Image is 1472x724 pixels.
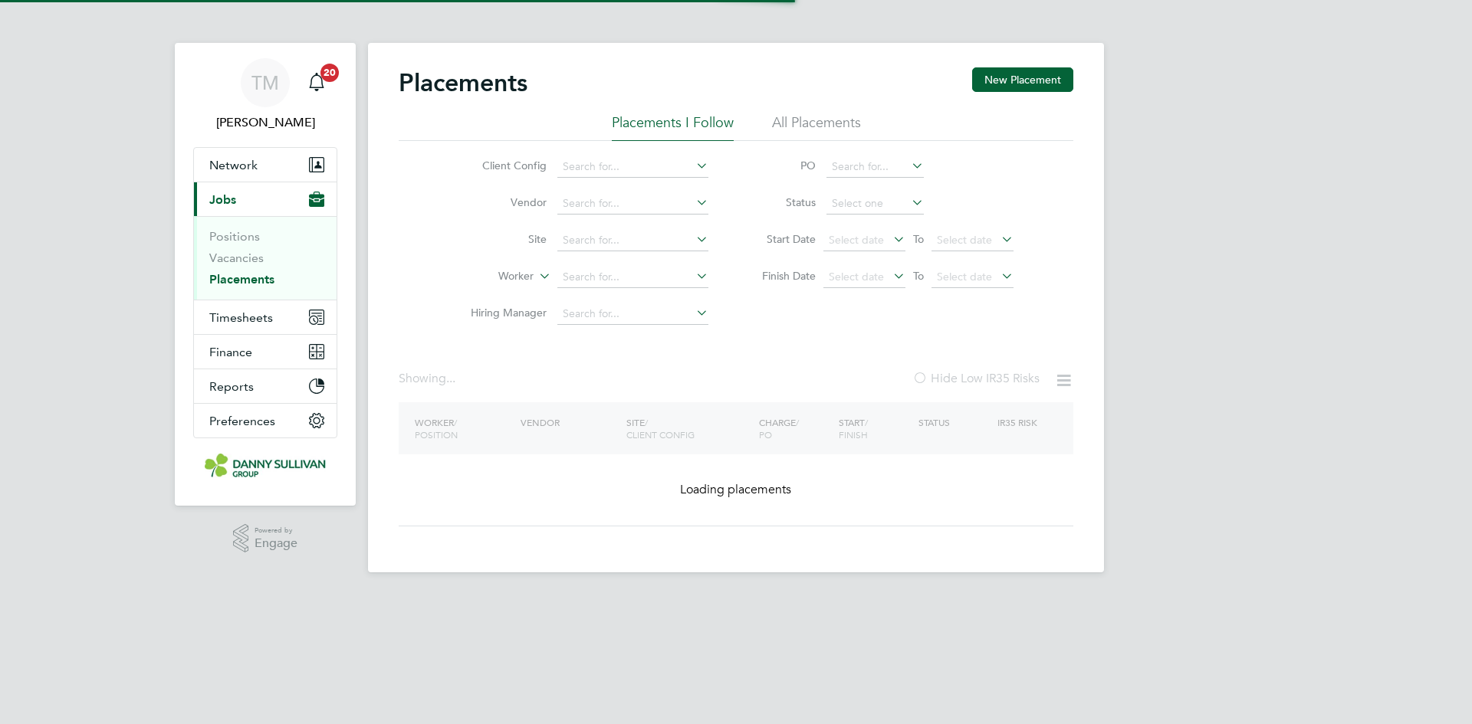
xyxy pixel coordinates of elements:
[909,229,928,249] span: To
[829,270,884,283] span: Select date
[194,335,337,369] button: Finance
[458,232,547,246] label: Site
[205,454,326,478] img: dannysullivan-logo-retina.png
[301,58,332,107] a: 20
[209,251,264,265] a: Vacancies
[194,148,337,182] button: Network
[772,113,861,141] li: All Placements
[255,524,297,537] span: Powered by
[747,269,816,283] label: Finish Date
[194,404,337,437] button: Preferences
[399,371,458,387] div: Showing
[826,156,924,178] input: Search for...
[194,216,337,300] div: Jobs
[458,159,547,172] label: Client Config
[972,67,1073,92] button: New Placement
[175,43,356,506] nav: Main navigation
[557,267,708,288] input: Search for...
[193,454,337,478] a: Go to home page
[209,229,260,244] a: Positions
[912,371,1040,386] label: Hide Low IR35 Risks
[557,230,708,251] input: Search for...
[937,270,992,283] span: Select date
[399,67,527,98] h2: Placements
[829,233,884,247] span: Select date
[747,159,816,172] label: PO
[251,73,279,93] span: TM
[747,195,816,209] label: Status
[320,64,339,82] span: 20
[557,303,708,325] input: Search for...
[747,232,816,246] label: Start Date
[445,269,534,284] label: Worker
[255,537,297,550] span: Engage
[458,306,547,319] label: Hiring Manager
[194,300,337,334] button: Timesheets
[209,192,236,207] span: Jobs
[209,379,254,394] span: Reports
[557,156,708,178] input: Search for...
[458,195,547,209] label: Vendor
[937,233,992,247] span: Select date
[193,58,337,132] a: TM[PERSON_NAME]
[612,113,734,141] li: Placements I Follow
[209,310,273,325] span: Timesheets
[209,272,274,287] a: Placements
[209,414,275,428] span: Preferences
[209,158,258,172] span: Network
[194,369,337,403] button: Reports
[557,193,708,215] input: Search for...
[909,266,928,286] span: To
[446,371,455,386] span: ...
[209,345,252,359] span: Finance
[194,182,337,216] button: Jobs
[193,113,337,132] span: Tai Marjadsingh
[233,524,298,553] a: Powered byEngage
[826,193,924,215] input: Select one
